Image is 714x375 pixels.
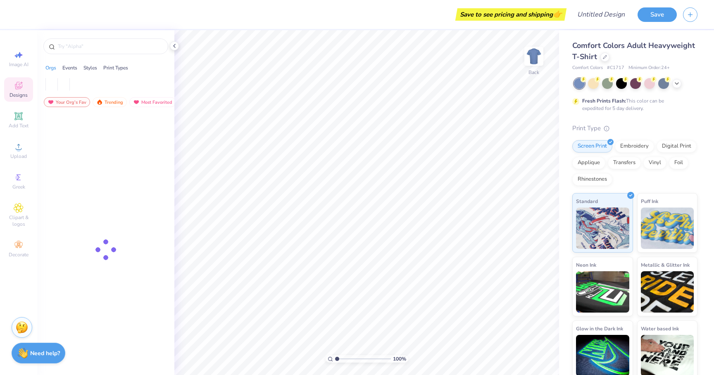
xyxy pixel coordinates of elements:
div: Print Types [103,64,128,72]
span: Add Text [9,122,29,129]
span: Decorate [9,251,29,258]
div: Orgs [45,64,56,72]
div: Back [528,69,539,76]
input: Untitled Design [571,6,631,23]
img: most_fav.gif [133,99,140,105]
span: Minimum Order: 24 + [628,64,670,72]
strong: Need help? [30,349,60,357]
img: most_fav.gif [48,99,54,105]
button: Save [638,7,677,22]
span: Greek [12,184,25,190]
div: Digital Print [657,140,697,153]
div: Events [62,64,77,72]
div: Applique [572,157,605,169]
div: Most Favorited [129,97,176,107]
span: Neon Ink [576,260,596,269]
div: This color can be expedited for 5 day delivery. [582,97,684,112]
div: Screen Print [572,140,612,153]
span: 👉 [553,9,562,19]
span: Water based Ink [641,324,679,333]
span: Glow in the Dark Ink [576,324,623,333]
img: trending.gif [96,99,103,105]
div: Trending [93,97,127,107]
span: Comfort Colors [572,64,603,72]
strong: Fresh Prints Flash: [582,98,626,104]
span: Clipart & logos [4,214,33,227]
div: Vinyl [643,157,666,169]
img: Standard [576,208,629,249]
img: Back [526,48,542,64]
div: Rhinestones [572,173,612,186]
img: Neon Ink [576,271,629,313]
img: Metallic & Glitter Ink [641,271,694,313]
span: Image AI [9,61,29,68]
span: Standard [576,197,598,205]
span: 100 % [393,355,406,363]
img: Puff Ink [641,208,694,249]
div: Print Type [572,124,697,133]
span: Puff Ink [641,197,658,205]
span: Designs [10,92,28,98]
div: Save to see pricing and shipping [457,8,564,21]
input: Try "Alpha" [57,42,163,50]
div: Your Org's Fav [44,97,90,107]
div: Embroidery [615,140,654,153]
div: Styles [83,64,97,72]
span: Comfort Colors Adult Heavyweight T-Shirt [572,41,695,62]
span: Metallic & Glitter Ink [641,260,690,269]
span: Upload [10,153,27,160]
span: # C1717 [607,64,624,72]
div: Transfers [608,157,641,169]
div: Foil [669,157,688,169]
